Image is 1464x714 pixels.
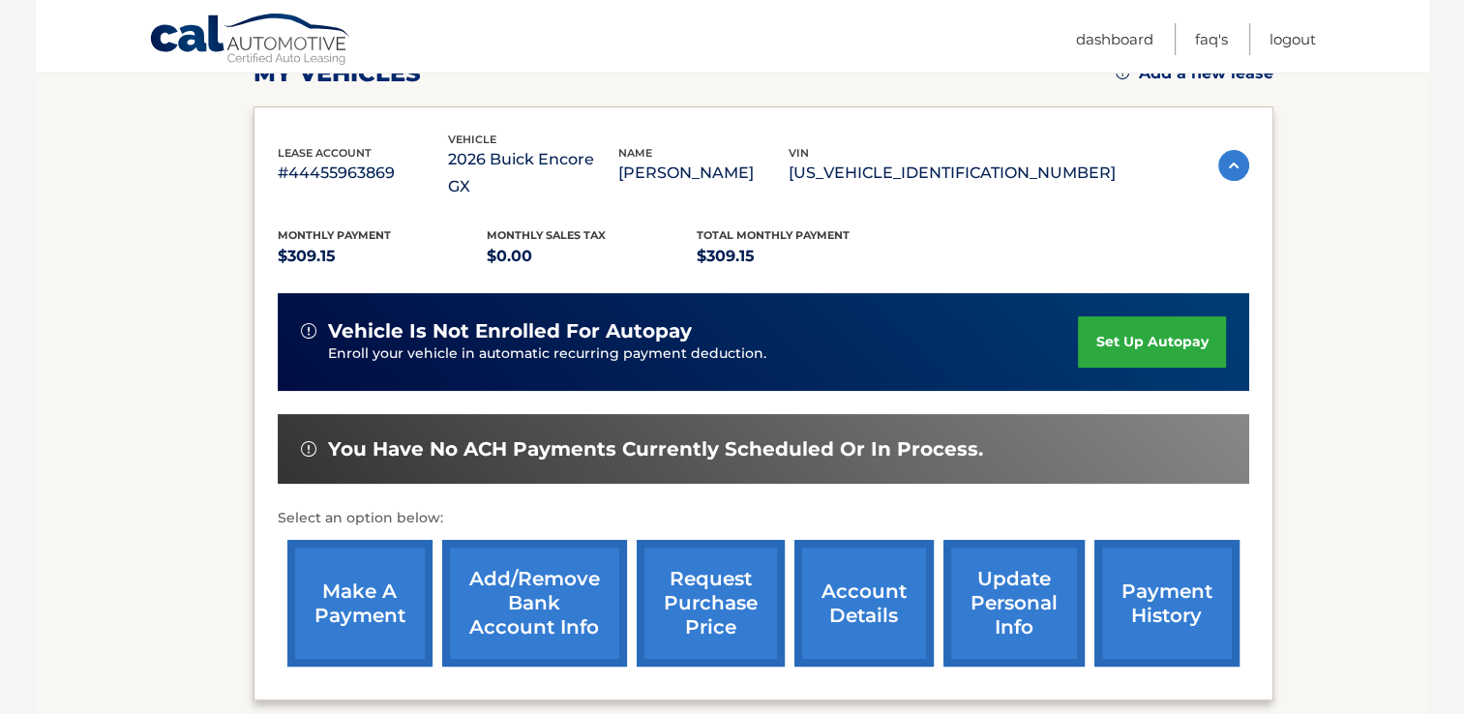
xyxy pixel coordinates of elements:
p: #44455963869 [278,160,448,187]
span: You have no ACH payments currently scheduled or in process. [328,437,983,461]
img: accordion-active.svg [1218,150,1249,181]
a: make a payment [287,540,433,667]
p: 2026 Buick Encore GX [448,146,618,200]
a: set up autopay [1078,316,1225,368]
span: Monthly Payment [278,228,391,242]
p: Select an option below: [278,507,1249,530]
img: alert-white.svg [301,323,316,339]
a: Logout [1270,23,1316,55]
span: vin [789,146,809,160]
span: lease account [278,146,372,160]
p: $0.00 [487,243,697,270]
p: [PERSON_NAME] [618,160,789,187]
a: Cal Automotive [149,13,352,69]
a: Add/Remove bank account info [442,540,627,667]
span: vehicle is not enrolled for autopay [328,319,692,343]
p: $309.15 [278,243,488,270]
a: request purchase price [637,540,785,667]
a: payment history [1094,540,1240,667]
p: [US_VEHICLE_IDENTIFICATION_NUMBER] [789,160,1116,187]
img: alert-white.svg [301,441,316,457]
span: name [618,146,652,160]
a: account details [794,540,934,667]
p: Enroll your vehicle in automatic recurring payment deduction. [328,343,1079,365]
span: vehicle [448,133,496,146]
p: $309.15 [697,243,907,270]
a: Dashboard [1076,23,1153,55]
a: update personal info [943,540,1085,667]
span: Total Monthly Payment [697,228,850,242]
span: Monthly sales Tax [487,228,606,242]
a: FAQ's [1195,23,1228,55]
